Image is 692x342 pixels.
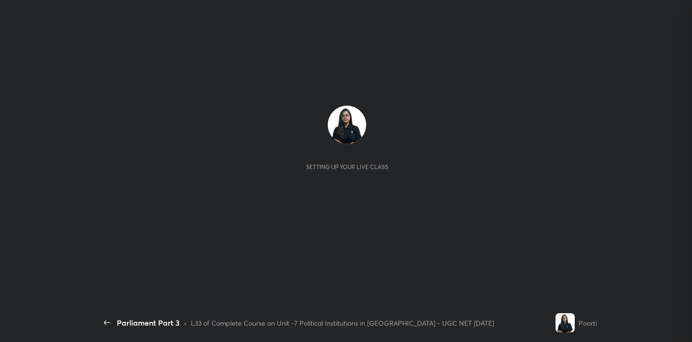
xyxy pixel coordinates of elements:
div: Setting up your live class [306,163,388,171]
div: L33 of Complete Course on Unit -7 Political Institutions in [GEOGRAPHIC_DATA] - UGC NET [DATE] [191,318,494,328]
div: Poorti [579,318,597,328]
img: dcf3eb815ff943768bc58b4584e4abca.jpg [328,106,366,144]
div: Parliament Part 3 [117,317,180,329]
div: • [184,318,187,328]
img: dcf3eb815ff943768bc58b4584e4abca.jpg [556,313,575,332]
